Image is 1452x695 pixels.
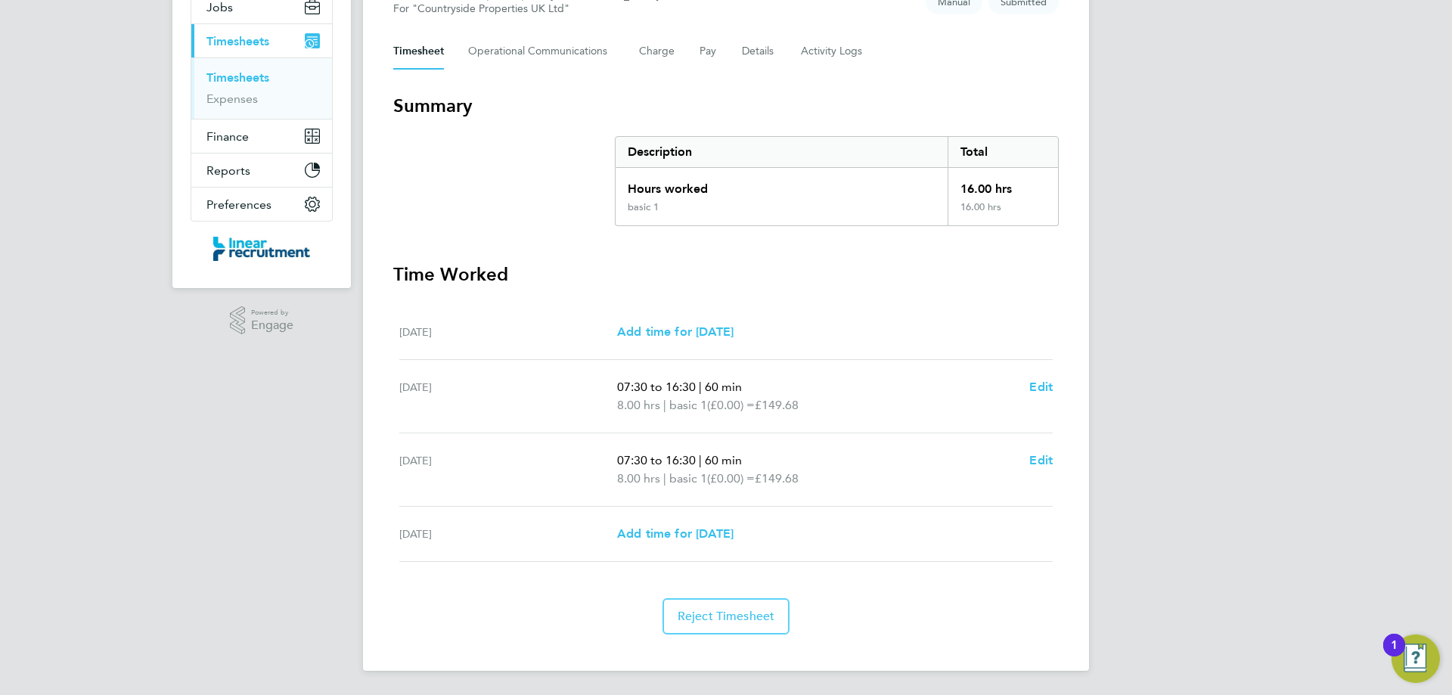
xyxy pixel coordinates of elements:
[206,70,269,85] a: Timesheets
[251,306,293,319] span: Powered by
[617,525,734,543] a: Add time for [DATE]
[616,168,948,201] div: Hours worked
[707,471,755,486] span: (£0.00) =
[639,33,675,70] button: Charge
[705,380,742,394] span: 60 min
[699,453,702,467] span: |
[705,453,742,467] span: 60 min
[251,319,293,332] span: Engage
[617,380,696,394] span: 07:30 to 16:30
[399,525,617,543] div: [DATE]
[628,201,659,213] div: basic 1
[948,201,1058,225] div: 16.00 hrs
[615,136,1059,226] div: Summary
[191,119,332,153] button: Finance
[1391,634,1440,683] button: Open Resource Center, 1 new notification
[948,168,1058,201] div: 16.00 hrs
[393,94,1059,634] section: Timesheet
[1029,378,1053,396] a: Edit
[617,323,734,341] a: Add time for [DATE]
[393,2,664,15] div: For "Countryside Properties UK Ltd"
[700,33,718,70] button: Pay
[399,323,617,341] div: [DATE]
[801,33,864,70] button: Activity Logs
[617,324,734,339] span: Add time for [DATE]
[617,453,696,467] span: 07:30 to 16:30
[1391,645,1398,665] div: 1
[617,526,734,541] span: Add time for [DATE]
[468,33,615,70] button: Operational Communications
[678,609,775,624] span: Reject Timesheet
[213,237,310,261] img: linearrecruitment-logo-retina.png
[399,378,617,414] div: [DATE]
[755,398,799,412] span: £149.68
[191,154,332,187] button: Reports
[663,398,666,412] span: |
[1029,451,1053,470] a: Edit
[616,137,948,167] div: Description
[399,451,617,488] div: [DATE]
[742,33,777,70] button: Details
[191,237,333,261] a: Go to home page
[663,471,666,486] span: |
[230,306,294,335] a: Powered byEngage
[1029,380,1053,394] span: Edit
[948,137,1058,167] div: Total
[1029,453,1053,467] span: Edit
[206,92,258,106] a: Expenses
[191,24,332,57] button: Timesheets
[206,129,249,144] span: Finance
[617,398,660,412] span: 8.00 hrs
[669,396,707,414] span: basic 1
[191,188,332,221] button: Preferences
[206,163,250,178] span: Reports
[206,197,271,212] span: Preferences
[662,598,790,634] button: Reject Timesheet
[669,470,707,488] span: basic 1
[617,471,660,486] span: 8.00 hrs
[393,94,1059,118] h3: Summary
[191,57,332,119] div: Timesheets
[206,34,269,48] span: Timesheets
[699,380,702,394] span: |
[755,471,799,486] span: £149.68
[707,398,755,412] span: (£0.00) =
[393,262,1059,287] h3: Time Worked
[393,33,444,70] button: Timesheet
